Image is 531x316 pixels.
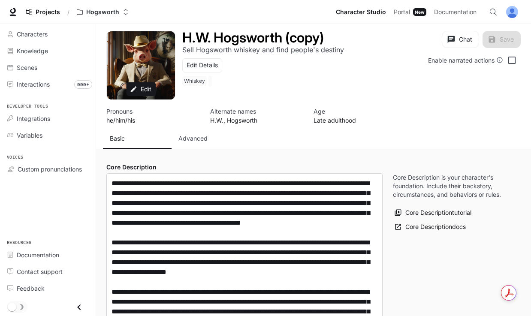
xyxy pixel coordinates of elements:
p: Age [314,107,407,116]
button: Edit [126,82,156,96]
div: Avatar image [107,31,175,99]
a: Character Studio [332,3,389,21]
span: Projects [36,9,60,16]
h1: H.W. Hogsworth (copy) [182,29,324,46]
button: Open character details dialog [182,76,214,90]
p: Basic [110,134,125,143]
span: Documentation [434,7,477,18]
div: / [64,8,73,17]
span: Whiskey [182,76,208,86]
span: Dark mode toggle [8,302,16,311]
span: Knowledge [17,46,48,55]
button: Open character details dialog [106,107,200,125]
button: Close drawer [69,298,89,316]
button: Edit Details [182,58,222,72]
button: Open character avatar dialog [107,31,175,99]
p: H.W., Hogsworth [210,116,304,125]
button: Open character details dialog [314,107,407,125]
p: Pronouns [106,107,200,116]
span: Characters [17,30,48,39]
p: Whiskey [184,78,205,84]
span: Character Studio [336,7,386,18]
div: Enable narrated actions [428,56,503,65]
a: Custom pronunciations [3,162,92,177]
span: 999+ [74,80,92,89]
a: Variables [3,128,92,143]
a: Contact support [3,264,92,279]
span: Scenes [17,63,37,72]
a: Documentation [431,3,483,21]
span: Interactions [17,80,50,89]
a: Interactions [3,77,92,92]
span: Feedback [17,284,45,293]
button: Open character details dialog [182,45,344,55]
button: Chat [442,31,479,48]
button: User avatar [504,3,521,21]
h4: Core Description [106,163,383,172]
p: Sell Hogsworth whiskey and find people's destiny [182,45,344,54]
p: Advanced [178,134,208,143]
span: Contact support [17,267,63,276]
a: Knowledge [3,43,92,58]
button: Open character details dialog [182,31,324,45]
p: he/him/his [106,116,200,125]
button: Open character details dialog [210,107,304,125]
p: Alternate names [210,107,304,116]
a: Feedback [3,281,92,296]
a: Go to projects [22,3,64,21]
img: User avatar [506,6,518,18]
a: Integrations [3,111,92,126]
p: Core Description is your character's foundation. Include their backstory, circumstances, and beha... [393,173,510,199]
p: Late adulthood [314,116,407,125]
span: Portal [394,7,410,18]
button: Open workspace menu [73,3,133,21]
div: New [413,8,426,16]
span: Documentation [17,250,59,259]
a: Scenes [3,60,92,75]
span: Variables [17,131,42,140]
a: PortalNew [390,3,430,21]
a: Documentation [3,247,92,262]
button: Core Descriptiontutorial [393,206,474,220]
button: Open Command Menu [485,3,502,21]
a: Characters [3,27,92,42]
span: Integrations [17,114,50,123]
span: Custom pronunciations [18,165,82,174]
p: Hogsworth [86,9,119,16]
a: Core Descriptiondocs [393,220,468,234]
